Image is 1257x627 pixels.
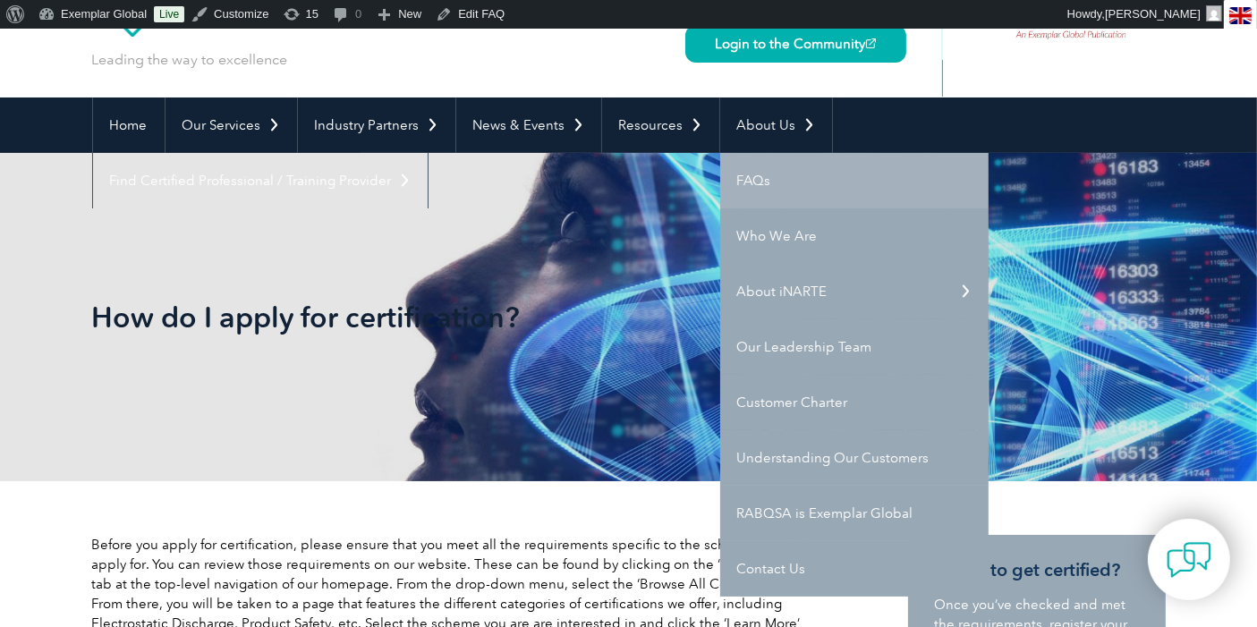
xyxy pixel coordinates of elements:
[685,25,906,63] a: Login to the Community
[154,6,184,22] a: Live
[935,559,1139,581] h3: Ready to get certified?
[92,300,779,335] h1: How do I apply for certification?
[720,486,989,541] a: RABQSA is Exemplar Global
[93,97,165,153] a: Home
[92,50,288,70] p: Leading the way to excellence
[720,430,989,486] a: Understanding Our Customers
[456,97,601,153] a: News & Events
[720,208,989,264] a: Who We Are
[1167,538,1211,582] img: contact-chat.png
[720,319,989,375] a: Our Leadership Team
[720,264,989,319] a: About iNARTE
[93,153,428,208] a: Find Certified Professional / Training Provider
[720,153,989,208] a: FAQs
[1229,7,1252,24] img: en
[166,97,297,153] a: Our Services
[602,97,719,153] a: Resources
[1105,7,1201,21] span: [PERSON_NAME]
[298,97,455,153] a: Industry Partners
[720,375,989,430] a: Customer Charter
[720,97,832,153] a: About Us
[720,541,989,597] a: Contact Us
[866,38,876,48] img: open_square.png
